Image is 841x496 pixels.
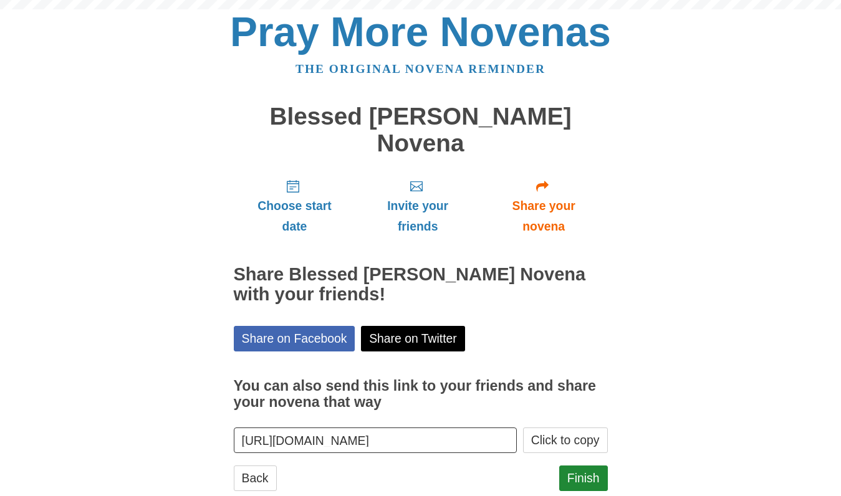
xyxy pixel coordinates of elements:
[234,378,608,410] h3: You can also send this link to your friends and share your novena that way
[493,196,595,237] span: Share your novena
[480,169,608,243] a: Share your novena
[234,265,608,305] h2: Share Blessed [PERSON_NAME] Novena with your friends!
[234,103,608,156] h1: Blessed [PERSON_NAME] Novena
[234,326,355,351] a: Share on Facebook
[296,62,545,75] a: The original novena reminder
[368,196,467,237] span: Invite your friends
[234,465,277,491] a: Back
[559,465,608,491] a: Finish
[361,326,465,351] a: Share on Twitter
[355,169,479,243] a: Invite your friends
[523,427,608,453] button: Click to copy
[246,196,344,237] span: Choose start date
[230,9,611,55] a: Pray More Novenas
[234,169,356,243] a: Choose start date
